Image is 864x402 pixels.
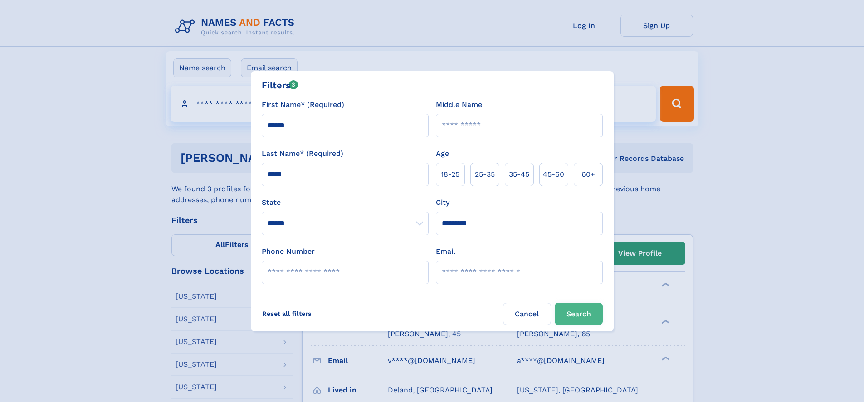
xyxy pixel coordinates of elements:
label: First Name* (Required) [262,99,344,110]
label: Middle Name [436,99,482,110]
button: Search [555,303,603,325]
label: Last Name* (Required) [262,148,343,159]
label: Age [436,148,449,159]
span: 60+ [581,169,595,180]
span: 35‑45 [509,169,529,180]
label: Email [436,246,455,257]
label: Cancel [503,303,551,325]
div: Filters [262,78,298,92]
span: 18‑25 [441,169,459,180]
span: 25‑35 [475,169,495,180]
span: 45‑60 [543,169,564,180]
label: Reset all filters [256,303,317,325]
label: State [262,197,429,208]
label: City [436,197,449,208]
label: Phone Number [262,246,315,257]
